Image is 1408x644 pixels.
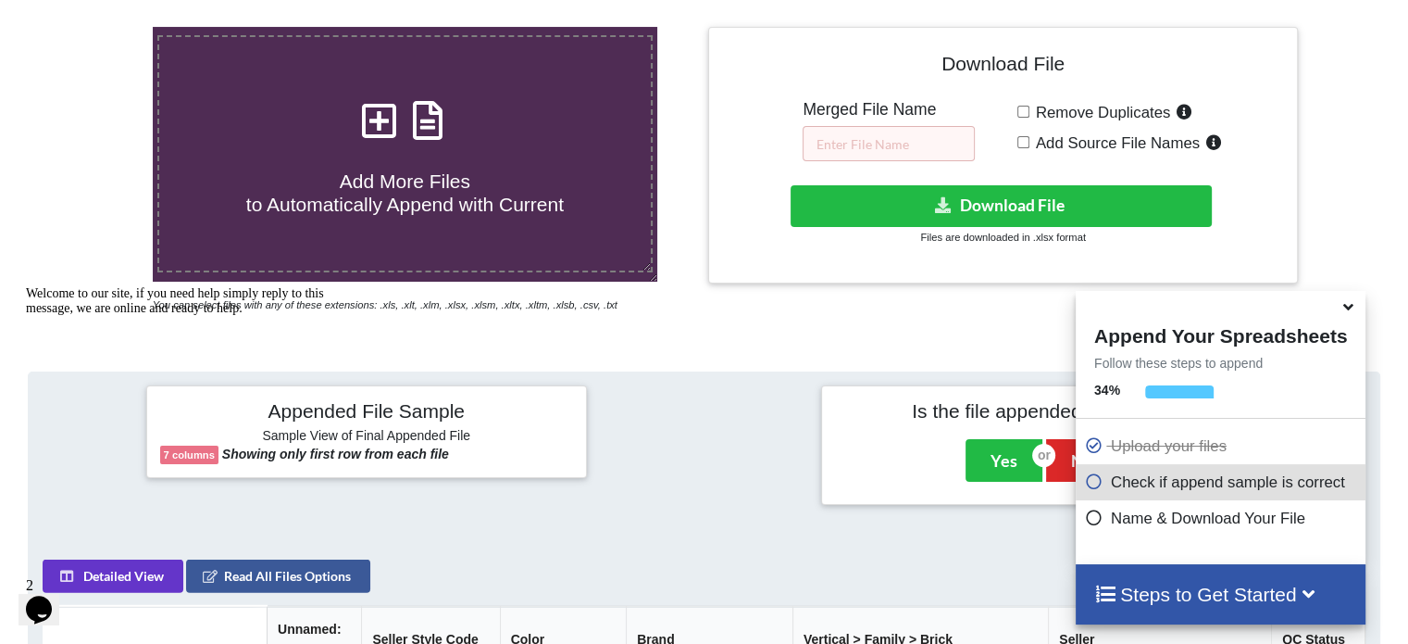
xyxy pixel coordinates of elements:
[791,185,1212,227] button: Download File
[222,447,449,461] b: Showing only first row from each file
[153,299,617,310] i: You can select files with any of these extensions: .xls, .xlt, .xlm, .xlsx, .xlsm, .xltx, .xltm, ...
[920,232,1085,243] small: Files are downloaded in .xlsx format
[1076,354,1365,373] p: Follow these steps to append
[43,560,183,593] button: Detailed View
[1094,583,1347,606] h4: Steps to Get Started
[966,439,1042,482] button: Yes
[19,570,78,625] iframe: chat widget
[1085,435,1361,458] p: Upload your files
[7,7,305,36] span: Welcome to our site, if you need help simply reply to this message, we are online and ready to help.
[160,399,573,425] h4: Appended File Sample
[1046,439,1118,482] button: No
[1029,134,1200,152] span: Add Source File Names
[1085,507,1361,530] p: Name & Download Your File
[1029,104,1171,121] span: Remove Duplicates
[246,170,564,215] span: Add More Files to Automatically Append with Current
[1094,383,1120,398] b: 34 %
[722,41,1283,94] h4: Download File
[803,126,975,161] input: Enter File Name
[803,100,975,120] h5: Merged File Name
[186,560,370,593] button: Read All Files Options
[7,7,341,37] div: Welcome to our site, if you need help simply reply to this message, we are online and ready to help.
[835,399,1248,423] h4: Is the file appended correctly?
[1076,320,1365,347] h4: Append Your Spreadsheets
[1085,471,1361,494] p: Check if append sample is correct
[160,428,573,447] h6: Sample View of Final Appended File
[19,279,352,561] iframe: chat widget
